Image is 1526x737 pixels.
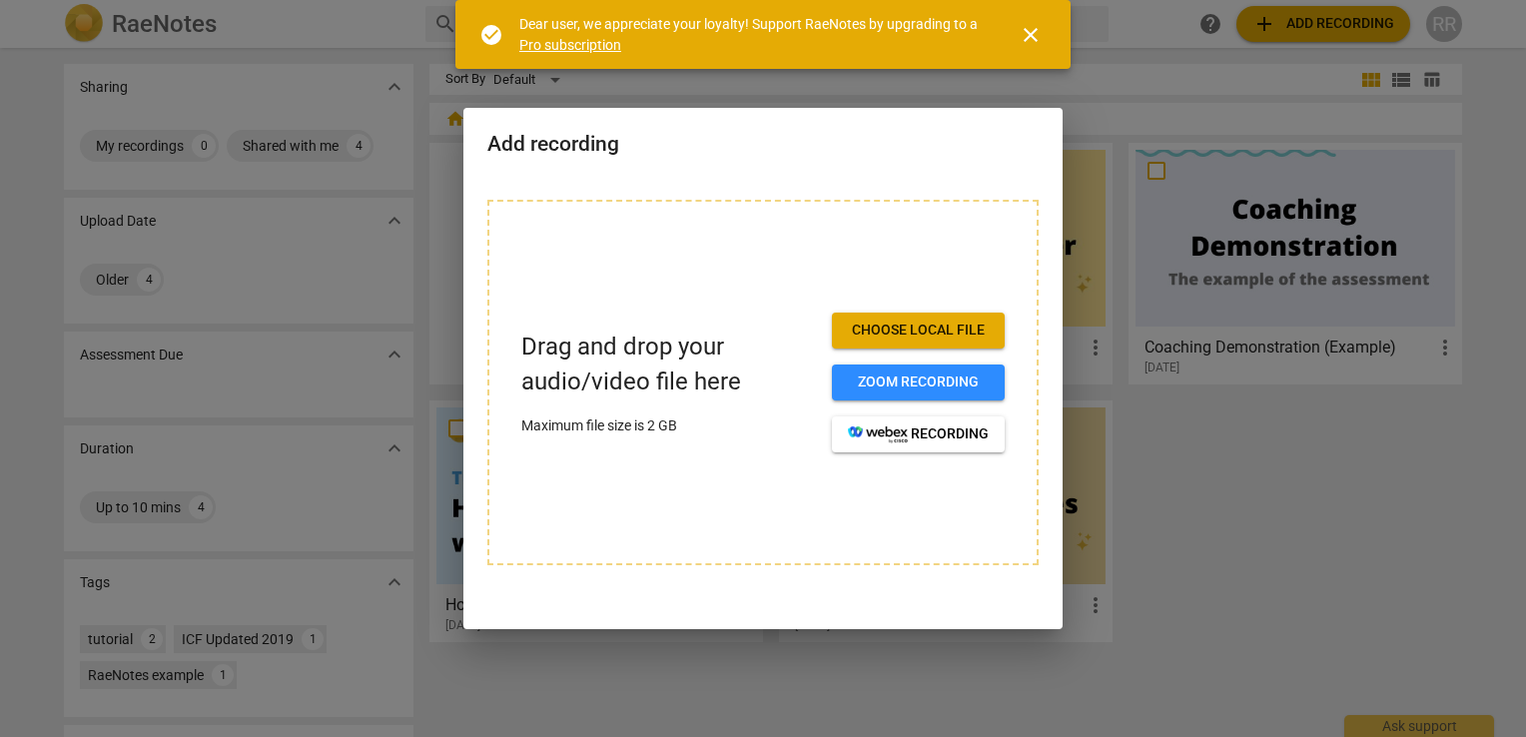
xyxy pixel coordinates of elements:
span: Zoom recording [848,372,989,392]
span: check_circle [479,23,503,47]
button: Choose local file [832,313,1005,349]
button: Close [1007,11,1055,59]
h2: Add recording [487,132,1039,157]
div: Dear user, we appreciate your loyalty! Support RaeNotes by upgrading to a [519,14,983,55]
a: Pro subscription [519,37,621,53]
button: recording [832,416,1005,452]
span: Choose local file [848,321,989,341]
p: Drag and drop your audio/video file here [521,330,816,399]
span: close [1019,23,1043,47]
p: Maximum file size is 2 GB [521,415,816,436]
button: Zoom recording [832,365,1005,400]
span: recording [848,424,989,444]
